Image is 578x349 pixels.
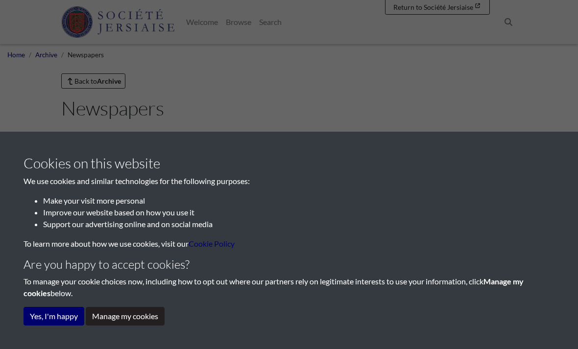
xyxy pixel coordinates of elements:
[189,239,235,248] a: learn more about cookies
[24,276,554,299] p: To manage your cookie choices now, including how to opt out where our partners rely on legitimate...
[24,155,554,172] h3: Cookies on this website
[43,195,554,207] li: Make your visit more personal
[86,307,165,326] button: Manage my cookies
[24,257,554,272] h4: Are you happy to accept cookies?
[43,207,554,218] li: Improve our website based on how you use it
[24,238,554,250] p: To learn more about how we use cookies, visit our
[24,175,554,187] p: We use cookies and similar technologies for the following purposes:
[24,307,84,326] button: Yes, I'm happy
[43,218,554,230] li: Support our advertising online and on social media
